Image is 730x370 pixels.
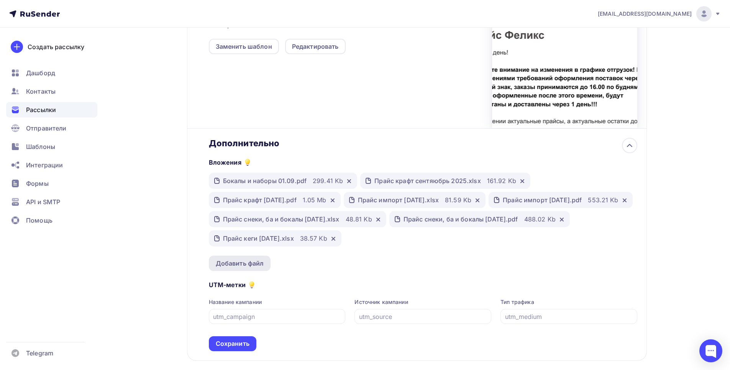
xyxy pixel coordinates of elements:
[487,176,516,185] div: 161.92 Kb
[505,312,633,321] input: utm_medium
[598,10,692,18] span: [EMAIL_ADDRESS][DOMAIN_NAME]
[216,259,264,268] div: Добавить файл
[216,339,249,348] div: Сохранить
[303,195,326,205] div: 1.05 Mb
[588,195,618,205] div: 553.21 Kb
[354,298,491,306] div: Источник кампании
[313,176,343,185] div: 299.41 Kb
[598,6,721,21] a: [EMAIL_ADDRESS][DOMAIN_NAME]
[26,87,56,96] span: Контакты
[213,312,341,321] input: utm_campaign
[6,84,97,99] a: Контакты
[223,195,297,205] div: Прайс крафт [DATE].pdf
[26,68,55,78] span: Дашборд
[26,142,55,151] span: Шаблоны
[359,312,487,321] input: utm_source
[300,234,327,243] div: 38.57 Kb
[209,158,241,167] h5: Вложения
[209,138,637,149] div: Дополнительно
[26,197,60,206] span: API и SMTP
[26,124,67,133] span: Отправители
[503,195,582,205] div: Прайс импорт [DATE].pdf
[223,234,294,243] div: Прайс кеги [DATE].xlsx
[26,105,56,114] span: Рассылки
[216,42,272,51] div: Заменить шаблон
[26,160,63,170] span: Интеграции
[26,179,49,188] span: Формы
[292,42,339,51] div: Редактировать
[223,215,340,224] div: Прайс снеки, ба и бокалы [DATE].xlsx
[445,195,471,205] div: 81.59 Kb
[6,65,97,81] a: Дашборд
[500,298,637,306] div: Тип трафика
[404,215,518,224] div: Прайс снеки, ба и бокалы [DATE].pdf
[209,298,346,306] div: Название кампании
[28,42,84,51] div: Создать рассылку
[223,176,307,185] div: Бокалы и наборы 01.09.pdf
[209,280,246,289] h5: UTM-метки
[6,102,97,117] a: Рассылки
[524,215,556,224] div: 488.02 Kb
[6,121,97,136] a: Отправители
[6,176,97,191] a: Формы
[26,216,52,225] span: Помощь
[374,176,481,185] div: Прайс крафт сентяюбрь 2025.xlsx
[6,139,97,154] a: Шаблоны
[358,195,439,205] div: Прайс импорт [DATE].xlsx
[346,215,372,224] div: 48.81 Kb
[26,349,53,358] span: Telegram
